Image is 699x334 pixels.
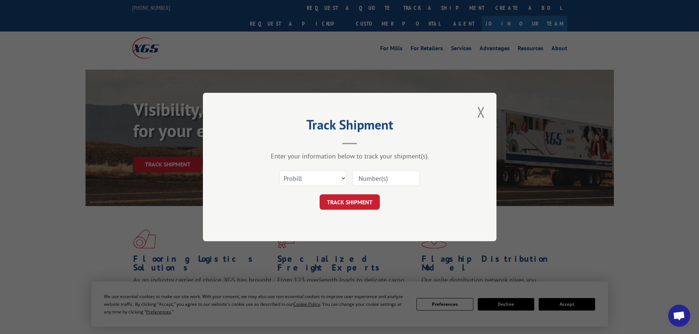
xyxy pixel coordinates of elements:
a: Open chat [668,305,690,327]
button: TRACK SHIPMENT [320,194,380,210]
input: Number(s) [352,170,420,186]
h2: Track Shipment [240,120,460,133]
div: Enter your information below to track your shipment(s). [240,152,460,160]
button: Close modal [475,102,487,122]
